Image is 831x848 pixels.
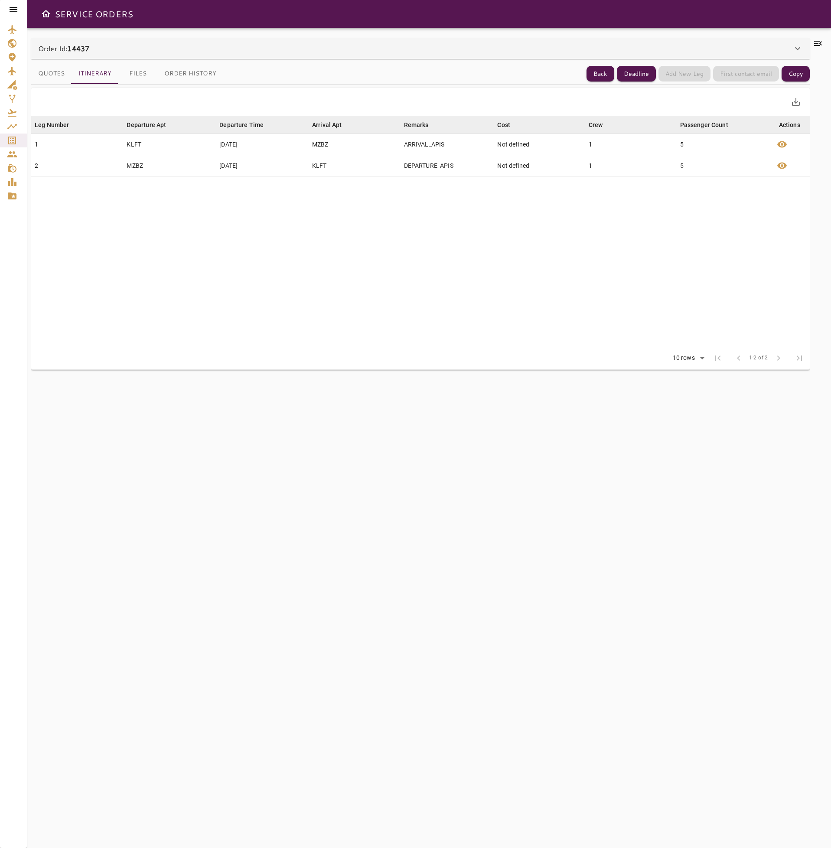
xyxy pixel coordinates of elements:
b: 14437 [67,43,89,53]
button: Files [118,63,157,84]
div: Departure Apt [127,120,166,130]
td: Not defined [494,134,585,155]
td: 1 [31,134,123,155]
td: KLFT [123,134,216,155]
span: Last Page [789,348,810,369]
td: KLFT [309,155,401,176]
td: ARRIVAL_APIS [401,134,494,155]
button: Export [785,91,806,112]
button: Itinerary [72,63,118,84]
span: Leg Number [35,120,81,130]
div: Crew [589,120,603,130]
td: MZBZ [309,134,401,155]
td: MZBZ [123,155,216,176]
div: Leg Number [35,120,69,130]
button: Copy [782,66,810,82]
div: Departure Time [219,120,264,130]
div: Arrival Apt [312,120,342,130]
span: Remarks [404,120,440,130]
td: 2 [31,155,123,176]
button: Quotes [31,63,72,84]
span: 1-2 of 2 [749,354,768,362]
span: visibility [777,160,787,171]
div: 10 rows [671,354,697,362]
div: Cost [497,120,510,130]
p: Order Id: [38,43,89,54]
span: Next Page [768,348,789,369]
span: save_alt [791,97,801,107]
td: 5 [677,134,769,155]
button: Back [587,66,614,82]
span: First Page [707,348,728,369]
span: Passenger Count [680,120,740,130]
span: Departure Apt [127,120,177,130]
td: Not defined [494,155,585,176]
td: [DATE] [216,134,309,155]
h6: SERVICE ORDERS [55,7,133,21]
div: Remarks [404,120,429,130]
span: Departure Time [219,120,275,130]
td: 1 [585,134,677,155]
span: Arrival Apt [312,120,353,130]
div: Passenger Count [680,120,728,130]
div: basic tabs example [31,63,223,84]
button: Leg Details [772,134,792,155]
div: Order Id:14437 [31,38,810,59]
td: DEPARTURE_APIS [401,155,494,176]
td: 1 [585,155,677,176]
span: Cost [497,120,521,130]
span: visibility [777,139,787,150]
button: Deadline [617,66,656,82]
span: Previous Page [728,348,749,369]
button: Open drawer [37,5,55,23]
button: Leg Details [772,155,792,176]
td: [DATE] [216,155,309,176]
span: Crew [589,120,614,130]
td: 5 [677,155,769,176]
div: 10 rows [667,352,707,365]
button: Order History [157,63,223,84]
